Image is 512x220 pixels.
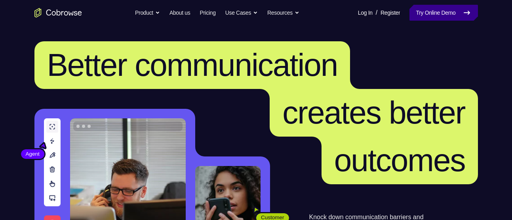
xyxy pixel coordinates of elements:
[334,143,465,178] span: outcomes
[381,5,400,21] a: Register
[376,8,377,17] span: /
[47,47,338,83] span: Better communication
[409,5,478,21] a: Try Online Demo
[267,5,299,21] button: Resources
[225,5,258,21] button: Use Cases
[358,5,373,21] a: Log In
[200,5,215,21] a: Pricing
[34,8,82,17] a: Go to the home page
[135,5,160,21] button: Product
[282,95,465,130] span: creates better
[169,5,190,21] a: About us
